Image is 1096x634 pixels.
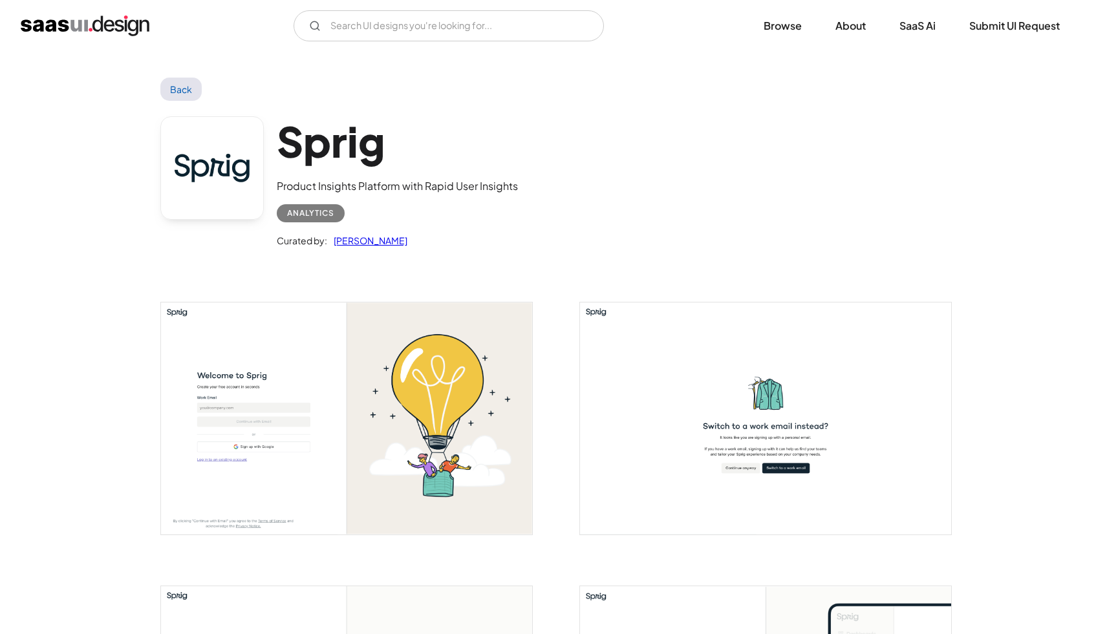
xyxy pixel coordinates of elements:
a: open lightbox [580,302,951,534]
div: Curated by: [277,233,327,248]
a: About [820,12,881,40]
img: 63f5c8c0371d04848a8ae25c_Sprig%20Switch%20to%20work%20email.png [580,302,951,534]
a: Back [160,78,202,101]
form: Email Form [294,10,604,41]
img: 63f5c56ff743ff74c873f701_Sprig%20Signup%20Screen.png [161,302,532,534]
a: Browse [748,12,817,40]
h1: Sprig [277,116,518,166]
div: Product Insights Platform with Rapid User Insights [277,178,518,194]
a: Submit UI Request [954,12,1075,40]
a: SaaS Ai [884,12,951,40]
a: [PERSON_NAME] [327,233,407,248]
input: Search UI designs you're looking for... [294,10,604,41]
a: open lightbox [161,302,532,534]
a: home [21,16,149,36]
div: Analytics [287,206,334,221]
